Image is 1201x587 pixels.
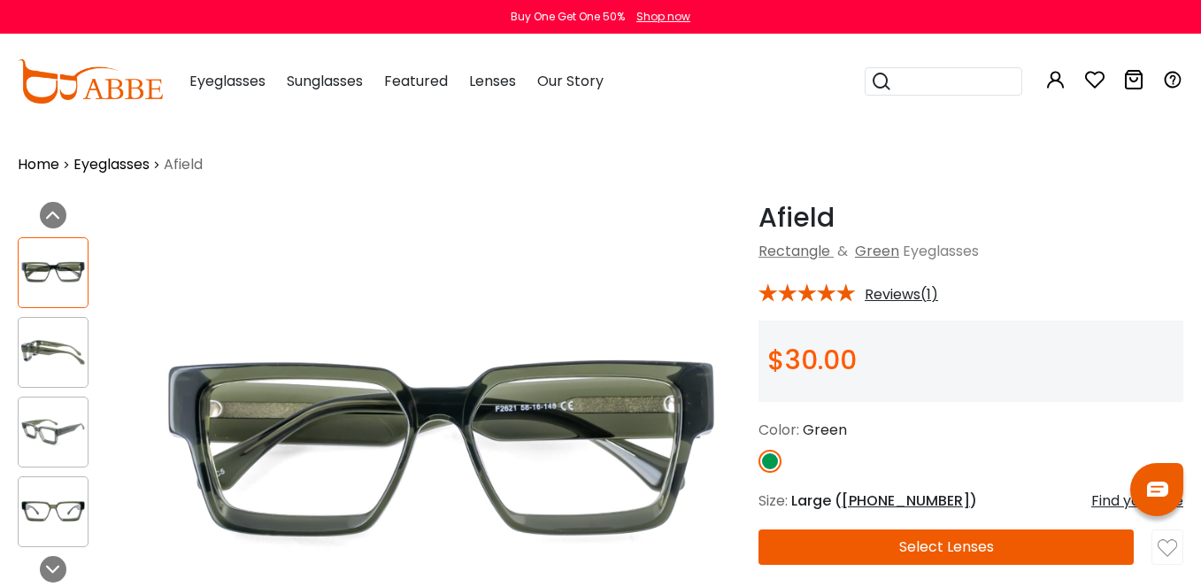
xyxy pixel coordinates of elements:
[842,490,970,511] span: [PHONE_NUMBER]
[1091,490,1183,512] div: Find your size
[791,490,977,511] span: Large ( )
[19,494,88,529] img: Afield Green Acetate Eyeglasses , UniversalBridgeFit Frames from ABBE Glasses
[1158,538,1177,558] img: like
[384,71,448,91] span: Featured
[803,420,847,440] span: Green
[469,71,516,91] span: Lenses
[19,255,88,290] img: Afield Green Acetate Eyeglasses , UniversalBridgeFit Frames from ABBE Glasses
[758,490,788,511] span: Size:
[1147,482,1168,497] img: chat
[758,529,1134,565] button: Select Lenses
[834,241,851,261] span: &
[636,9,690,25] div: Shop now
[537,71,604,91] span: Our Story
[19,414,88,449] img: Afield Green Acetate Eyeglasses , UniversalBridgeFit Frames from ABBE Glasses
[758,420,799,440] span: Color:
[903,241,979,261] span: Eyeglasses
[855,241,899,261] a: Green
[18,59,163,104] img: abbeglasses.com
[865,287,938,303] span: Reviews(1)
[164,154,203,175] span: Afield
[73,154,150,175] a: Eyeglasses
[19,335,88,369] img: Afield Green Acetate Eyeglasses , UniversalBridgeFit Frames from ABBE Glasses
[287,71,363,91] span: Sunglasses
[758,202,1183,234] h1: Afield
[627,9,690,24] a: Shop now
[511,9,625,25] div: Buy One Get One 50%
[767,341,857,379] span: $30.00
[18,154,59,175] a: Home
[758,241,830,261] a: Rectangle
[189,71,266,91] span: Eyeglasses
